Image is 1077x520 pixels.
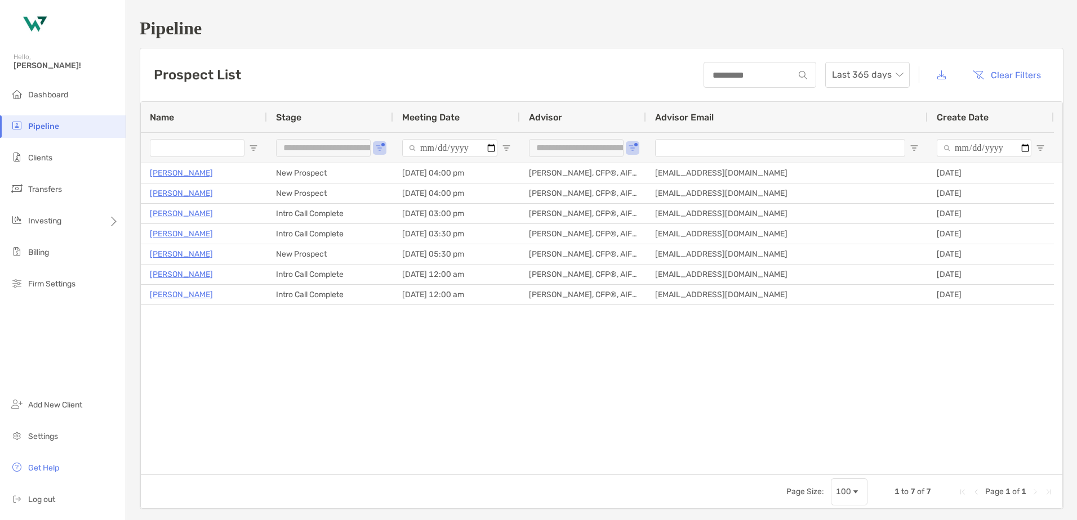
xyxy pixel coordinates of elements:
div: [DATE] 03:30 pm [393,224,520,244]
span: [PERSON_NAME]! [14,61,119,70]
span: Last 365 days [832,62,903,87]
div: [DATE] 04:00 pm [393,163,520,183]
div: [DATE] [928,285,1054,304]
span: 7 [910,487,915,496]
img: dashboard icon [10,87,24,101]
div: [DATE] [928,183,1054,203]
img: investing icon [10,213,24,227]
a: [PERSON_NAME] [150,267,213,281]
div: [DATE] [928,204,1054,223]
span: 1 [894,487,900,496]
h1: Pipeline [140,18,1063,39]
img: pipeline icon [10,119,24,132]
span: 1 [1021,487,1026,496]
button: Clear Filters [964,62,1049,87]
input: Advisor Email Filter Input [655,139,905,157]
div: 100 [836,487,851,496]
div: [EMAIL_ADDRESS][DOMAIN_NAME] [646,183,928,203]
input: Name Filter Input [150,139,244,157]
div: [DATE] [928,244,1054,264]
a: [PERSON_NAME] [150,288,213,302]
div: [DATE] 12:00 am [393,265,520,284]
span: Pipeline [28,122,59,131]
span: Create Date [937,112,989,123]
span: Transfers [28,185,62,194]
img: firm-settings icon [10,276,24,290]
img: Zoe Logo [14,5,54,45]
input: Create Date Filter Input [937,139,1031,157]
div: Last Page [1044,487,1053,496]
span: Meeting Date [402,112,460,123]
img: input icon [799,71,807,79]
div: [PERSON_NAME], CFP®, AIF®, CPFA [520,224,646,244]
span: 1 [1005,487,1011,496]
div: First Page [958,487,967,496]
div: [DATE] 12:00 am [393,285,520,304]
span: Advisor Email [655,112,714,123]
div: Page Size [831,478,867,505]
img: settings icon [10,429,24,442]
div: [PERSON_NAME], CFP®, AIF®, CPFA [520,265,646,284]
span: Firm Settings [28,279,75,289]
div: [DATE] [928,265,1054,284]
span: Stage [276,112,301,123]
img: logout icon [10,492,24,505]
a: [PERSON_NAME] [150,247,213,261]
span: of [917,487,924,496]
div: [PERSON_NAME], CFP®, AIF®, CPFA [520,163,646,183]
a: [PERSON_NAME] [150,207,213,221]
div: Intro Call Complete [267,285,393,304]
div: [PERSON_NAME], CFP®, AIF®, CPFA [520,285,646,304]
span: Settings [28,432,58,441]
div: [DATE] [928,163,1054,183]
div: Previous Page [972,487,981,496]
div: [EMAIL_ADDRESS][DOMAIN_NAME] [646,244,928,264]
div: [EMAIL_ADDRESS][DOMAIN_NAME] [646,265,928,284]
div: New Prospect [267,163,393,183]
button: Open Filter Menu [910,144,919,153]
div: New Prospect [267,244,393,264]
div: Next Page [1031,487,1040,496]
div: Intro Call Complete [267,265,393,284]
img: get-help icon [10,460,24,474]
span: Name [150,112,174,123]
div: [DATE] 03:00 pm [393,204,520,223]
button: Open Filter Menu [628,144,637,153]
span: Dashboard [28,90,68,100]
button: Open Filter Menu [249,144,258,153]
span: Log out [28,495,55,504]
div: New Prospect [267,183,393,203]
div: [EMAIL_ADDRESS][DOMAIN_NAME] [646,204,928,223]
button: Open Filter Menu [1036,144,1045,153]
span: 7 [926,487,931,496]
img: add_new_client icon [10,397,24,411]
span: Billing [28,248,49,257]
div: [PERSON_NAME], CFP®, AIF®, CPFA [520,244,646,264]
div: [EMAIL_ADDRESS][DOMAIN_NAME] [646,285,928,304]
span: Advisor [529,112,562,123]
a: [PERSON_NAME] [150,166,213,180]
input: Meeting Date Filter Input [402,139,497,157]
img: billing icon [10,245,24,258]
div: [DATE] 04:00 pm [393,183,520,203]
span: Page [985,487,1004,496]
span: to [901,487,909,496]
img: transfers icon [10,182,24,195]
h3: Prospect List [154,67,241,83]
span: Investing [28,216,61,226]
div: [PERSON_NAME], CFP®, AIF®, CPFA [520,183,646,203]
button: Open Filter Menu [502,144,511,153]
a: [PERSON_NAME] [150,186,213,200]
div: [PERSON_NAME], CFP®, AIF®, CPFA [520,204,646,223]
div: [DATE] 05:30 pm [393,244,520,264]
span: of [1012,487,1020,496]
a: [PERSON_NAME] [150,227,213,241]
div: Page Size: [786,487,824,496]
span: Get Help [28,463,59,473]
